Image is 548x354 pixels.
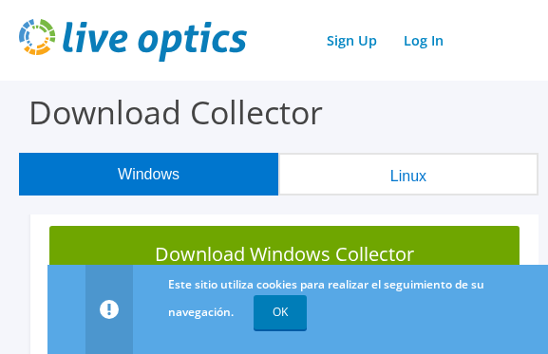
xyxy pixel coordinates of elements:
[19,153,278,196] button: Windows
[19,19,247,62] img: live_optics_svg.svg
[49,226,520,283] a: Download Windows Collector
[28,90,323,134] label: Download Collector
[254,295,307,329] a: OK
[394,27,453,54] a: Log In
[317,27,387,54] a: Sign Up
[168,276,484,320] span: Este sitio utiliza cookies para realizar el seguimiento de su navegación.
[278,153,539,196] button: Linux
